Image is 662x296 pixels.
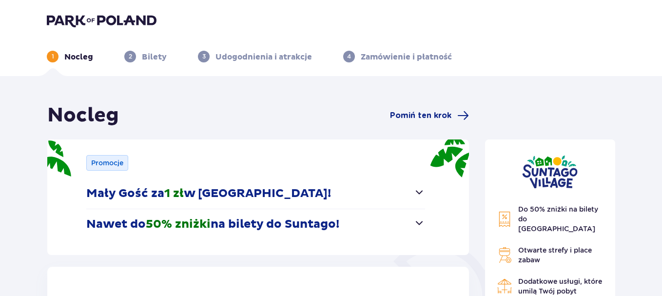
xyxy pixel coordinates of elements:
[343,51,452,62] div: 4Zamówienie i płatność
[497,247,512,263] img: Grill Icon
[52,52,54,61] p: 1
[64,52,93,62] p: Nocleg
[215,52,312,62] p: Udogodnienia i atrakcje
[86,217,339,232] p: Nawet do na bilety do Suntago!
[86,178,425,209] button: Mały Gość za1 złw [GEOGRAPHIC_DATA]!
[164,186,184,201] span: 1 zł
[497,278,512,294] img: Restaurant Icon
[347,52,351,61] p: 4
[86,209,425,239] button: Nawet do50% zniżkina bilety do Suntago!
[522,155,578,189] img: Suntago Village
[129,52,132,61] p: 2
[390,110,451,121] span: Pomiń ten krok
[146,217,211,232] span: 50% zniżki
[91,158,123,168] p: Promocje
[124,51,167,62] div: 2Bilety
[390,110,469,121] a: Pomiń ten krok
[202,52,206,61] p: 3
[518,246,592,264] span: Otwarte strefy i place zabaw
[361,52,452,62] p: Zamówienie i płatność
[518,205,598,233] span: Do 50% zniżki na bilety do [GEOGRAPHIC_DATA]
[198,51,312,62] div: 3Udogodnienia i atrakcje
[47,14,156,27] img: Park of Poland logo
[47,51,93,62] div: 1Nocleg
[518,277,602,295] span: Dodatkowe usługi, które umilą Twój pobyt
[86,186,331,201] p: Mały Gość za w [GEOGRAPHIC_DATA]!
[142,52,167,62] p: Bilety
[497,211,512,227] img: Discount Icon
[47,103,119,128] h1: Nocleg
